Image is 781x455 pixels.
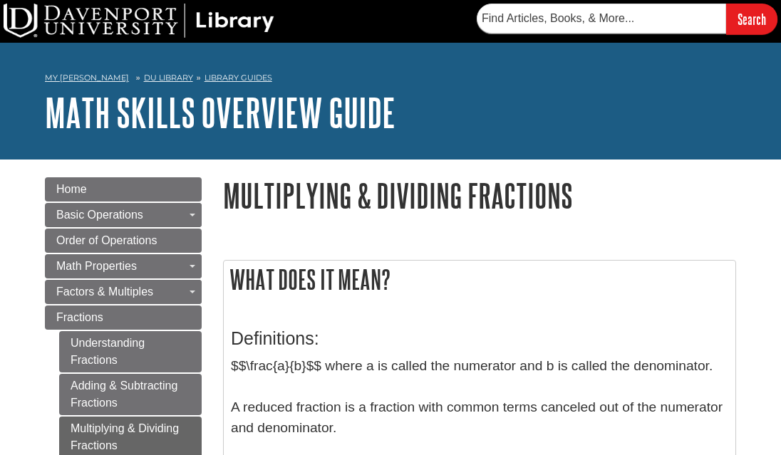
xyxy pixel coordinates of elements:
form: Searches DU Library's articles, books, and more [477,4,777,34]
a: Math Properties [45,254,202,278]
a: Basic Operations [45,203,202,227]
a: Fractions [45,305,202,330]
input: Find Articles, Books, & More... [477,4,726,33]
span: Home [56,183,87,195]
h2: What does it mean? [224,261,735,298]
span: Factors & Multiples [56,286,153,298]
a: My [PERSON_NAME] [45,72,129,84]
span: Math Properties [56,260,137,272]
span: Fractions [56,311,103,323]
img: DU Library [4,4,274,38]
a: Library Guides [205,73,272,83]
h1: Multiplying & Dividing Fractions [223,177,736,214]
a: Order of Operations [45,229,202,253]
input: Search [726,4,777,34]
a: Adding & Subtracting Fractions [59,374,202,415]
a: Factors & Multiples [45,280,202,304]
span: Basic Operations [56,209,143,221]
a: Home [45,177,202,202]
a: Math Skills Overview Guide [45,90,395,135]
nav: breadcrumb [45,68,736,91]
h3: Definitions: [231,328,728,349]
span: Order of Operations [56,234,157,246]
a: Understanding Fractions [59,331,202,372]
a: DU Library [144,73,193,83]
